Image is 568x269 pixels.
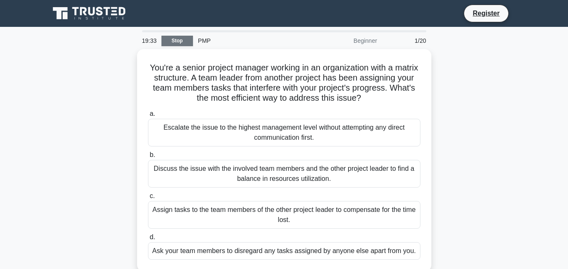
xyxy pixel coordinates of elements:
[148,201,420,229] div: Assign tasks to the team members of the other project leader to compensate for the time lost.
[309,32,382,49] div: Beginner
[147,63,421,104] h5: You're a senior project manager working in an organization with a matrix structure. A team leader...
[150,110,155,117] span: a.
[382,32,431,49] div: 1/20
[148,119,420,146] div: Escalate the issue to the highest management level without attempting any direct communication fi...
[137,32,161,49] div: 19:33
[148,242,420,260] div: Ask your team members to disregard any tasks assigned by anyone else apart from you.
[468,8,505,18] a: Register
[150,192,155,199] span: c.
[148,160,420,188] div: Discuss the issue with the involved team members and the other project leader to find a balance i...
[161,36,193,46] a: Stop
[193,32,309,49] div: PMP
[150,151,155,158] span: b.
[150,233,155,240] span: d.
